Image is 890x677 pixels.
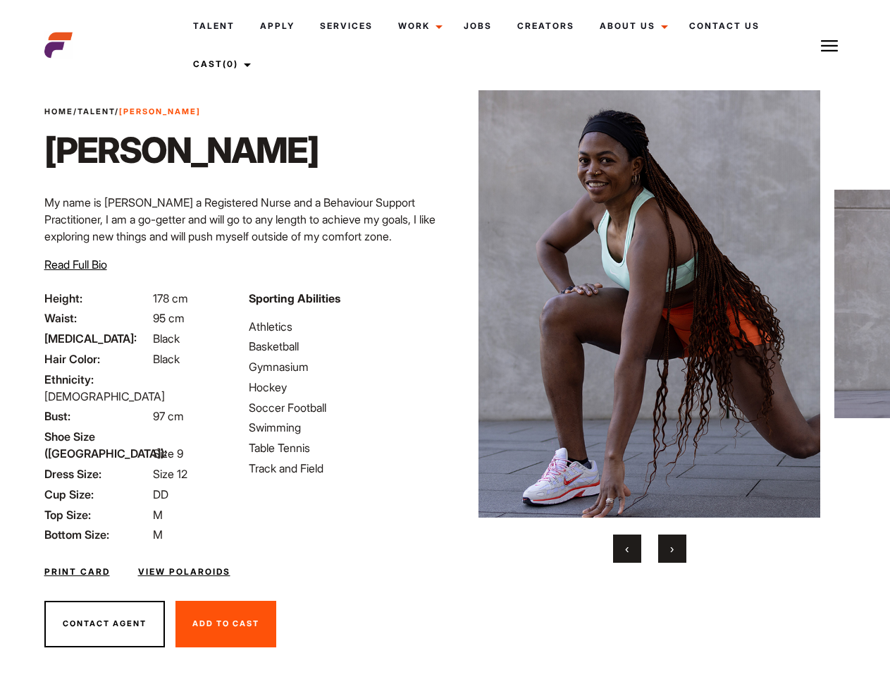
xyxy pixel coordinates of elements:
li: Basketball [249,338,436,355]
span: Black [153,331,180,346]
a: Jobs [451,7,505,45]
img: Burger icon [821,37,838,54]
span: Size 12 [153,467,187,481]
button: Add To Cast [175,601,276,647]
span: (0) [223,59,238,69]
button: Read Full Bio [44,256,107,273]
span: [MEDICAL_DATA]: [44,330,150,347]
span: Shoe Size ([GEOGRAPHIC_DATA]): [44,428,150,462]
span: My name is [PERSON_NAME] a Registered Nurse and a Behaviour Support Practitioner, I am a go-gette... [44,195,435,243]
span: / / [44,106,201,118]
button: Contact Agent [44,601,165,647]
span: DD [153,487,168,501]
span: Hair Color: [44,350,150,367]
a: Services [307,7,385,45]
span: Bust: [44,408,150,425]
span: Waist: [44,310,150,327]
a: Cast(0) [180,45,259,83]
span: [DEMOGRAPHIC_DATA] [44,389,165,403]
span: Next [670,542,674,556]
span: Black [153,352,180,366]
a: About Us [587,7,676,45]
span: Dress Size: [44,465,150,482]
span: 178 cm [153,291,188,305]
strong: [PERSON_NAME] [119,106,201,116]
span: Previous [625,542,629,556]
strong: Sporting Abilities [249,291,340,305]
li: Track and Field [249,460,436,477]
li: Soccer Football [249,399,436,416]
span: 95 cm [153,311,185,325]
span: Cup Size: [44,486,150,503]
a: Creators [505,7,587,45]
a: Talent [180,7,247,45]
a: Apply [247,7,307,45]
span: Top Size: [44,506,150,523]
li: Table Tennis [249,439,436,456]
a: Contact Us [676,7,772,45]
a: Home [44,106,73,116]
span: Bottom Size: [44,526,150,543]
a: Print Card [44,566,110,578]
li: Swimming [249,419,436,436]
span: 97 cm [153,409,184,423]
span: M [153,527,163,542]
span: Ethnicity: [44,371,150,388]
li: Athletics [249,318,436,335]
span: M [153,508,163,522]
span: Read Full Bio [44,257,107,272]
img: cropped-aefm-brand-fav-22-square.png [44,31,73,59]
a: Work [385,7,451,45]
li: Hockey [249,379,436,396]
span: Size 9 [153,446,183,461]
a: View Polaroids [138,566,230,578]
h1: [PERSON_NAME] [44,129,319,171]
a: Talent [78,106,115,116]
li: Gymnasium [249,358,436,375]
span: Height: [44,290,150,307]
span: Add To Cast [192,618,259,628]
